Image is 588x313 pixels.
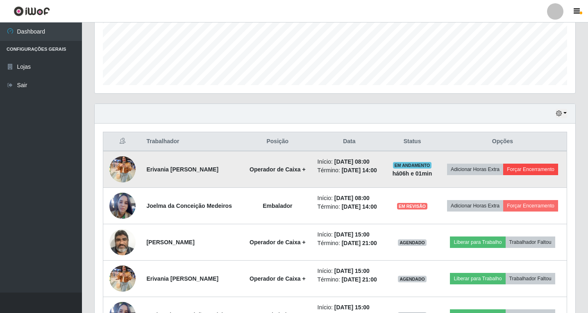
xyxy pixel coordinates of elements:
[398,239,427,246] span: AGENDADO
[447,200,503,212] button: Adicionar Horas Extra
[397,203,427,209] span: EM REVISÃO
[318,166,381,175] li: Término:
[109,261,136,296] img: 1756522276580.jpeg
[503,164,558,175] button: Forçar Encerramento
[342,203,377,210] time: [DATE] 14:00
[503,200,558,212] button: Forçar Encerramento
[250,239,306,245] strong: Operador de Caixa +
[318,158,381,166] li: Início:
[141,132,243,151] th: Trabalhador
[318,275,381,284] li: Término:
[250,166,306,173] strong: Operador de Caixa +
[393,162,432,169] span: EM ANDAMENTO
[263,203,292,209] strong: Embalador
[250,275,306,282] strong: Operador de Caixa +
[506,273,555,284] button: Trabalhador Faltou
[447,164,503,175] button: Adicionar Horas Extra
[342,240,377,246] time: [DATE] 21:00
[318,194,381,203] li: Início:
[318,203,381,211] li: Término:
[313,132,386,151] th: Data
[506,236,555,248] button: Trabalhador Faltou
[450,273,505,284] button: Liberar para Trabalho
[109,225,136,259] img: 1625107347864.jpeg
[318,230,381,239] li: Início:
[398,276,427,282] span: AGENDADO
[393,170,432,177] strong: há 06 h e 01 min
[109,152,136,187] img: 1756522276580.jpeg
[334,231,370,238] time: [DATE] 15:00
[146,275,218,282] strong: Erivania [PERSON_NAME]
[318,267,381,275] li: Início:
[109,188,136,223] img: 1754014885727.jpeg
[146,239,194,245] strong: [PERSON_NAME]
[243,132,312,151] th: Posição
[318,239,381,248] li: Término:
[334,304,370,311] time: [DATE] 15:00
[438,132,567,151] th: Opções
[334,195,370,201] time: [DATE] 08:00
[334,268,370,274] time: [DATE] 15:00
[342,276,377,283] time: [DATE] 21:00
[342,167,377,173] time: [DATE] 14:00
[450,236,505,248] button: Liberar para Trabalho
[334,158,370,165] time: [DATE] 08:00
[146,166,218,173] strong: Erivania [PERSON_NAME]
[386,132,438,151] th: Status
[318,303,381,312] li: Início:
[146,203,232,209] strong: Joelma da Conceição Medeiros
[14,6,50,16] img: CoreUI Logo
